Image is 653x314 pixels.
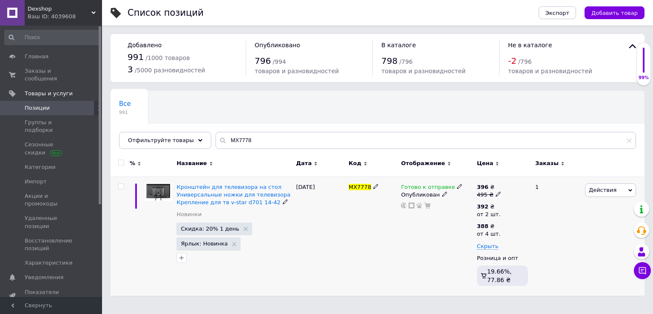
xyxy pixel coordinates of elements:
[28,5,91,13] span: Dexshop
[477,184,488,190] b: 396
[381,68,466,74] span: товаров и разновидностей
[25,274,63,281] span: Уведомления
[530,177,583,296] div: 1
[477,211,501,218] div: от 2 шт.
[518,58,531,65] span: / 796
[255,68,339,74] span: товаров и разновидностей
[181,226,239,231] span: Скидка: 20% 1 день
[128,64,133,74] span: 3
[25,288,79,304] span: Показатели работы компании
[273,58,286,65] span: / 994
[176,184,290,206] a: Кронштейн для телевизора на стол Универсальные ножки для телевизора Крепление для тв v-star d701 ...
[294,177,346,296] div: [DATE]
[535,160,559,167] span: Заказы
[25,178,47,186] span: Импорт
[589,187,616,193] span: Действия
[539,6,576,19] button: Экспорт
[128,52,144,62] span: 991
[487,268,512,283] span: 19.66%, 77.86 ₴
[477,223,501,230] div: ₴
[634,262,651,279] button: Чат с покупателем
[508,56,517,66] span: -2
[145,54,190,61] span: / 1000 товаров
[401,191,472,199] div: Опубликован
[128,137,194,143] span: Отфильтруйте товары
[591,10,638,16] span: Добавить товар
[128,9,204,17] div: Список позиций
[25,53,48,60] span: Главная
[135,67,205,74] span: / 5000 разновидностей
[477,203,488,210] b: 392
[508,42,552,49] span: Не в каталоге
[25,67,79,83] span: Заказы и сообщения
[508,68,592,74] span: товаров и разновидностей
[349,184,371,190] span: MX7778
[296,160,312,167] span: Дата
[381,56,397,66] span: 798
[637,75,650,81] div: 99%
[25,90,73,97] span: Товары и услуги
[25,119,79,134] span: Группы и подборки
[119,100,131,108] span: Все
[176,211,202,218] a: Новинки
[4,30,100,45] input: Поиск
[477,183,501,191] div: ₴
[25,163,56,171] span: Категории
[176,160,207,167] span: Название
[181,241,227,246] span: Ярлык: Новинка
[119,109,131,116] span: 991
[145,183,172,201] img: Кронштейн для телевизора на стол Универсальные ножки для телевизора Крепление для тв v-star d701 ...
[28,13,102,20] div: Ваш ID: 4039608
[25,141,79,156] span: Сезонные скидки
[477,230,501,238] div: от 4 шт.
[349,160,361,167] span: Код
[399,58,412,65] span: / 796
[25,259,73,267] span: Характеристики
[401,184,455,193] span: Готово к отправке
[25,192,79,208] span: Акции и промокоды
[477,203,501,211] div: ₴
[25,237,79,252] span: Восстановление позиций
[477,191,501,199] div: 495 ₴
[545,10,569,16] span: Экспорт
[477,223,488,229] b: 388
[477,160,494,167] span: Цена
[25,104,50,112] span: Позиции
[255,42,300,49] span: Опубликовано
[216,132,636,149] input: Поиск по названию позиции, артикулу и поисковым запросам
[128,42,162,49] span: Добавлено
[255,56,271,66] span: 796
[585,6,644,19] button: Добавить товар
[477,243,499,250] span: Скрыть
[401,160,445,167] span: Отображение
[25,214,79,230] span: Удаленные позиции
[381,42,416,49] span: В каталоге
[477,254,528,262] div: Розница и опт
[130,160,135,167] span: %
